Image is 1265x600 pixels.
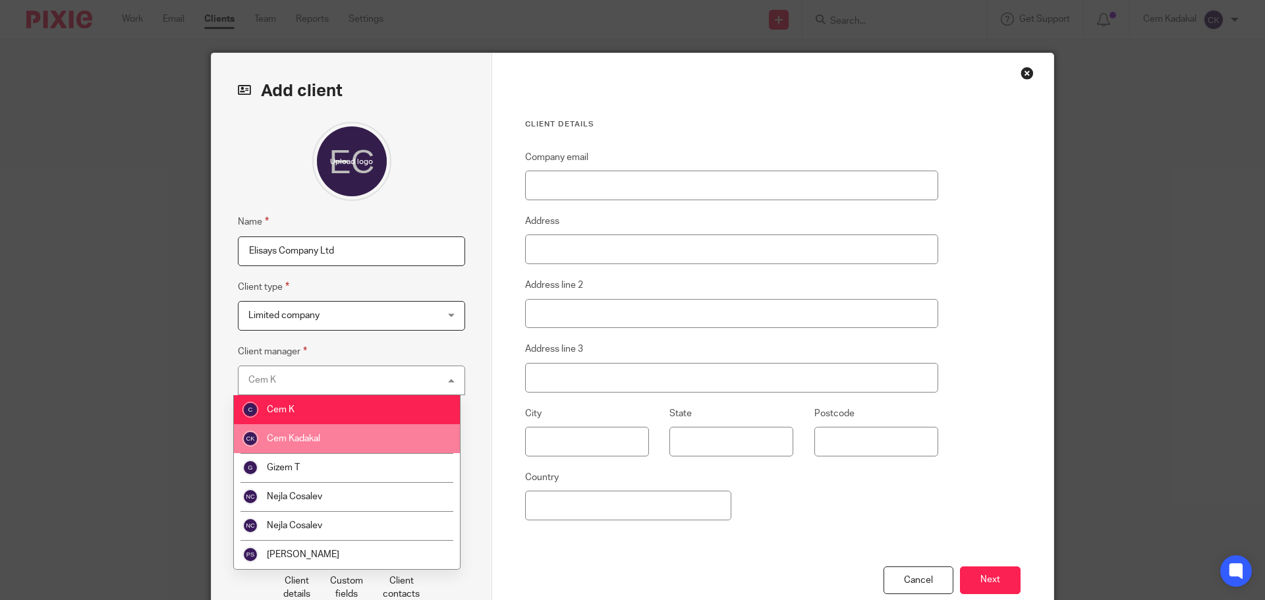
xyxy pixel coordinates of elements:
[814,407,855,420] label: Postcode
[242,402,258,418] img: svg%3E
[248,375,276,385] div: Cem K
[267,492,322,501] span: Nejla Cosalev
[238,344,307,359] label: Client manager
[242,431,258,447] img: svg%3E
[525,342,583,356] label: Address line 3
[884,566,953,595] div: Cancel
[242,518,258,533] img: svg%3E
[669,407,692,420] label: State
[525,151,588,164] label: Company email
[242,460,258,476] img: svg%3E
[267,434,320,443] span: Cem Kadakal
[525,407,542,420] label: City
[525,119,938,130] h3: Client details
[960,566,1021,595] button: Next
[248,311,320,320] span: Limited company
[242,489,258,505] img: svg%3E
[238,214,269,229] label: Name
[267,405,295,414] span: Cem K
[242,547,258,562] img: svg%3E
[525,279,583,292] label: Address line 2
[267,463,300,472] span: Gizem T
[267,550,339,559] span: [PERSON_NAME]
[1021,67,1034,80] div: Close this dialog window
[525,471,559,484] label: Country
[238,279,289,294] label: Client type
[238,80,465,102] h2: Add client
[267,521,322,530] span: Nejla Cosalev
[525,215,559,228] label: Address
